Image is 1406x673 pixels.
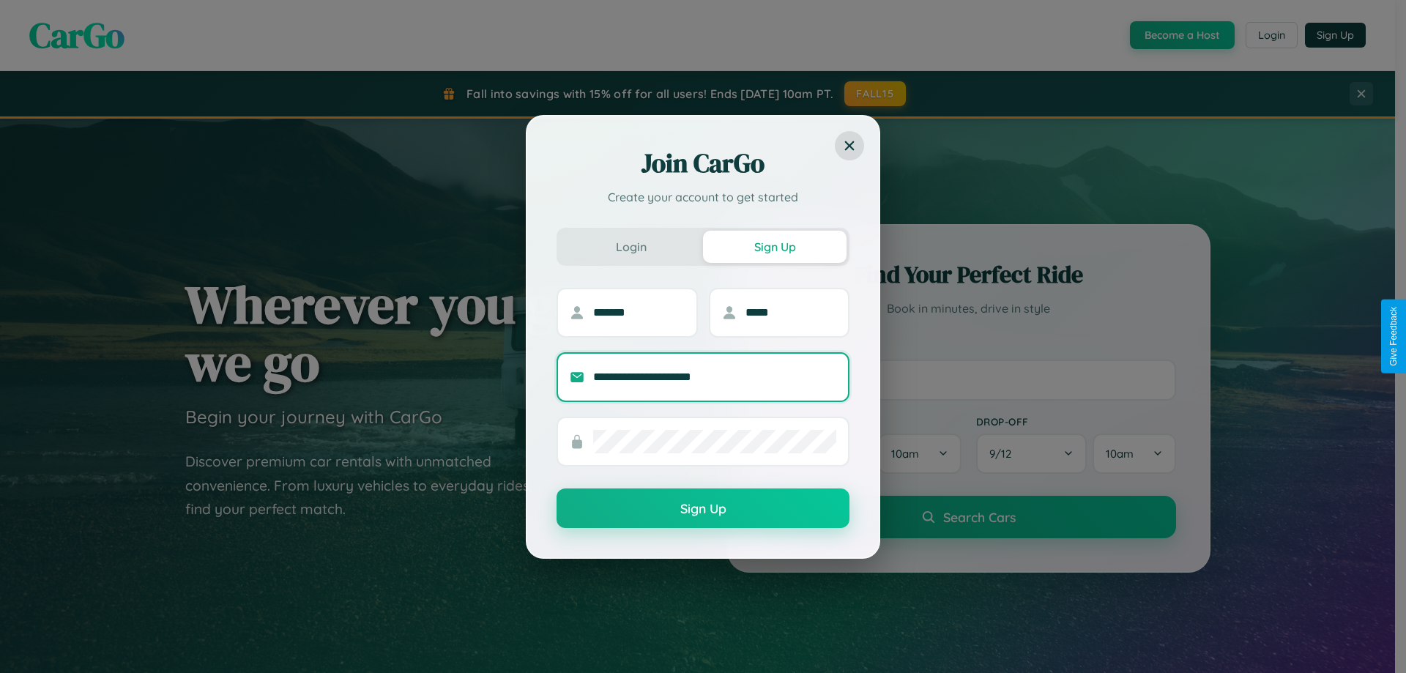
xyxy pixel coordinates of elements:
div: Give Feedback [1388,307,1399,366]
p: Create your account to get started [557,188,849,206]
h2: Join CarGo [557,146,849,181]
button: Sign Up [557,488,849,528]
button: Login [559,231,703,263]
button: Sign Up [703,231,847,263]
